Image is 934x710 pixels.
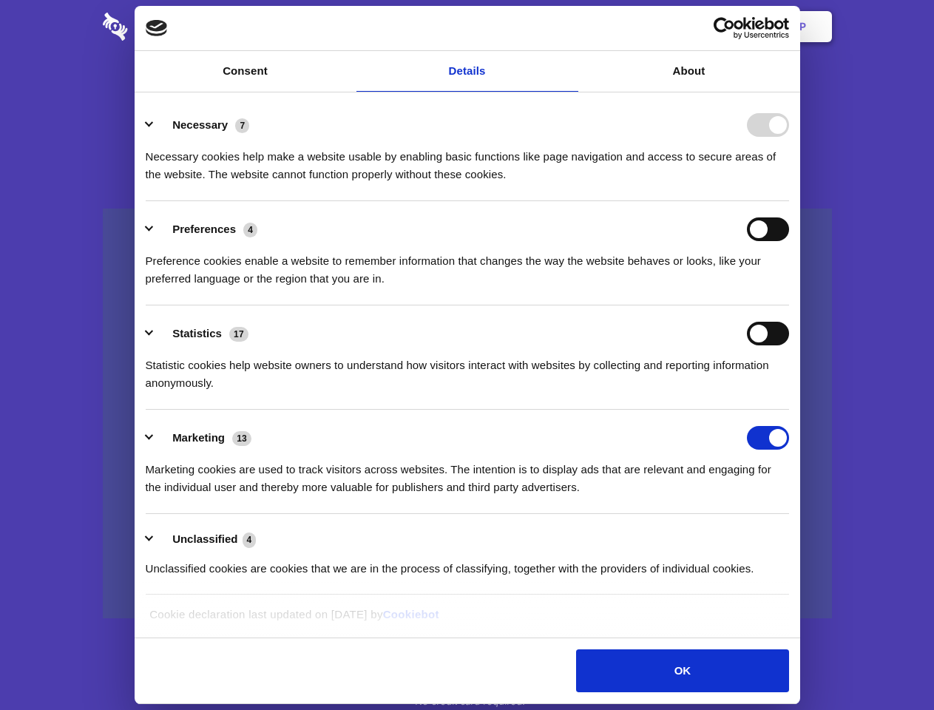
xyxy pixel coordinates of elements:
label: Preferences [172,223,236,235]
a: Consent [135,51,356,92]
button: OK [576,649,788,692]
img: logo [146,20,168,36]
button: Marketing (13) [146,426,261,450]
span: 7 [235,118,249,133]
span: 4 [243,532,257,547]
span: 17 [229,327,248,342]
a: Details [356,51,578,92]
button: Statistics (17) [146,322,258,345]
label: Necessary [172,118,228,131]
span: 4 [243,223,257,237]
label: Statistics [172,327,222,339]
a: Login [671,4,735,50]
button: Preferences (4) [146,217,267,241]
iframe: Drift Widget Chat Controller [860,636,916,692]
button: Necessary (7) [146,113,259,137]
span: 13 [232,431,251,446]
a: Wistia video thumbnail [103,209,832,619]
a: Cookiebot [383,608,439,621]
button: Unclassified (4) [146,530,265,549]
a: Pricing [434,4,498,50]
h4: Auto-redaction of sensitive data, encrypted data sharing and self-destructing private chats. Shar... [103,135,832,183]
div: Cookie declaration last updated on [DATE] by [138,606,796,635]
a: Usercentrics Cookiebot - opens in a new window [660,17,789,39]
div: Necessary cookies help make a website usable by enabling basic functions like page navigation and... [146,137,789,183]
div: Marketing cookies are used to track visitors across websites. The intention is to display ads tha... [146,450,789,496]
div: Preference cookies enable a website to remember information that changes the way the website beha... [146,241,789,288]
a: About [578,51,800,92]
a: Contact [600,4,668,50]
div: Unclassified cookies are cookies that we are in the process of classifying, together with the pro... [146,549,789,578]
h1: Eliminate Slack Data Loss. [103,67,832,120]
label: Marketing [172,431,225,444]
div: Statistic cookies help website owners to understand how visitors interact with websites by collec... [146,345,789,392]
img: logo-wordmark-white-trans-d4663122ce5f474addd5e946df7df03e33cb6a1c49d2221995e7729f52c070b2.svg [103,13,229,41]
